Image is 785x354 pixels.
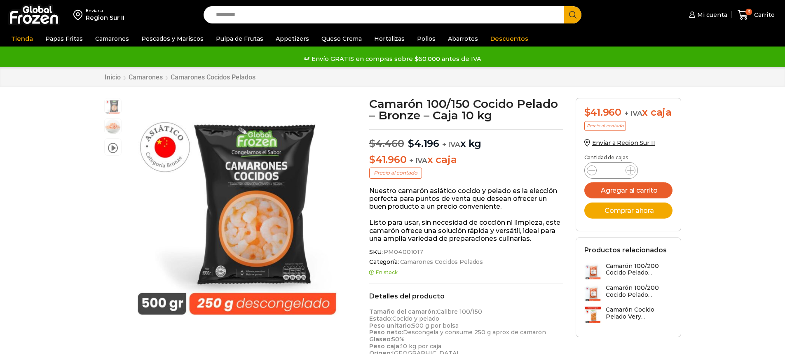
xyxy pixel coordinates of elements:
div: Region Sur II [86,14,124,22]
a: Mi cuenta [687,7,727,23]
p: Precio al contado [369,168,422,178]
span: + IVA [409,156,427,165]
span: $ [369,137,375,149]
button: Search button [564,6,581,23]
a: Pulpa de Frutas [212,31,267,47]
a: Camarón Cocido Pelado Very... [584,306,673,324]
a: Pollos [413,31,440,47]
img: Camarón 100/150 Cocido Pelado [126,98,352,324]
bdi: 4.460 [369,137,404,149]
strong: Tamaño del camarón: [369,308,437,315]
p: En stock [369,270,563,275]
h3: Camarón 100/200 Cocido Pelado... [606,263,673,277]
a: Camarones [128,73,163,81]
div: x caja [584,107,673,119]
a: Camarones Cocidos Pelados [170,73,256,81]
a: Descuentos [486,31,532,47]
span: SKU: [369,249,563,256]
div: 1 / 3 [126,98,352,324]
p: Listo para usar, sin necesidad de cocción ni limpieza, este camarón ofrece una solución rápida y ... [369,219,563,242]
button: Agregar al carrito [584,182,673,198]
span: 100-150 [105,119,121,135]
strong: Peso neto: [369,328,403,336]
span: 6 [745,9,752,15]
a: Inicio [104,73,121,81]
h2: Productos relacionados [584,246,667,254]
a: Enviar a Region Sur II [584,139,655,147]
p: Cantidad de cajas [584,155,673,161]
h3: Camarón Cocido Pelado Very... [606,306,673,320]
strong: Peso unitario: [369,322,412,329]
a: Appetizers [272,31,313,47]
a: Abarrotes [444,31,482,47]
bdi: 4.196 [408,137,439,149]
a: Camarón 100/200 Cocido Pelado... [584,263,673,280]
strong: Peso caja: [369,342,401,350]
span: Mi cuenta [695,11,727,19]
p: Precio al contado [584,121,626,131]
a: Pescados y Mariscos [137,31,208,47]
img: address-field-icon.svg [73,8,86,22]
span: + IVA [624,109,642,117]
a: Hortalizas [370,31,409,47]
a: 6 Carrito [736,5,777,25]
bdi: 41.960 [369,154,406,165]
bdi: 41.960 [584,106,621,118]
span: $ [584,106,591,118]
p: Nuestro camarón asiático cocido y pelado es la elección perfecta para puntos de venta que desean ... [369,187,563,211]
a: Tienda [7,31,37,47]
span: Camarón 100/150 Cocido Pelado [105,98,121,115]
a: Papas Fritas [41,31,87,47]
button: Comprar ahora [584,203,673,219]
span: PM04001017 [382,249,423,256]
p: x caja [369,154,563,166]
h3: Camarón 100/200 Cocido Pelado... [606,284,673,298]
a: Camarón 100/200 Cocido Pelado... [584,284,673,302]
span: Carrito [752,11,775,19]
strong: Estado: [369,315,392,322]
h2: Detalles del producto [369,292,563,300]
div: Enviar a [86,8,124,14]
input: Product quantity [603,165,619,176]
span: $ [369,154,375,165]
p: x kg [369,129,563,150]
h1: Camarón 100/150 Cocido Pelado – Bronze – Caja 10 kg [369,98,563,121]
span: Enviar a Region Sur II [592,139,655,147]
span: $ [408,137,414,149]
span: + IVA [442,140,460,149]
a: Camarones Cocidos Pelados [399,259,483,265]
a: Queso Crema [317,31,366,47]
a: Camarones [91,31,133,47]
nav: Breadcrumb [104,73,256,81]
span: Categoría: [369,259,563,265]
strong: Glaseo: [369,335,392,343]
